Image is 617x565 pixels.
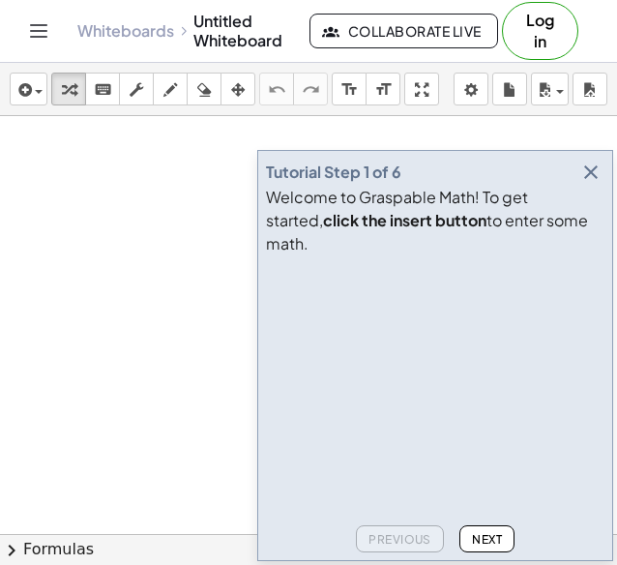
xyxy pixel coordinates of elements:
div: Tutorial Step 1 of 6 [266,161,401,184]
i: format_size [374,78,393,102]
button: format_size [366,73,400,105]
i: redo [302,78,320,102]
a: Whiteboards [77,21,174,41]
button: undo [259,73,294,105]
span: Collaborate Live [326,22,481,40]
button: keyboard [85,73,120,105]
b: click the insert button [323,210,486,230]
i: undo [268,78,286,102]
button: redo [293,73,328,105]
button: Collaborate Live [309,14,497,48]
i: format_size [340,78,359,102]
button: format_size [332,73,367,105]
button: Log in [502,2,578,60]
button: Toggle navigation [23,15,54,46]
div: Welcome to Graspable Math! To get started, to enter some math. [266,186,604,255]
i: keyboard [94,78,112,102]
span: Next [472,532,502,547]
button: Next [459,525,514,552]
